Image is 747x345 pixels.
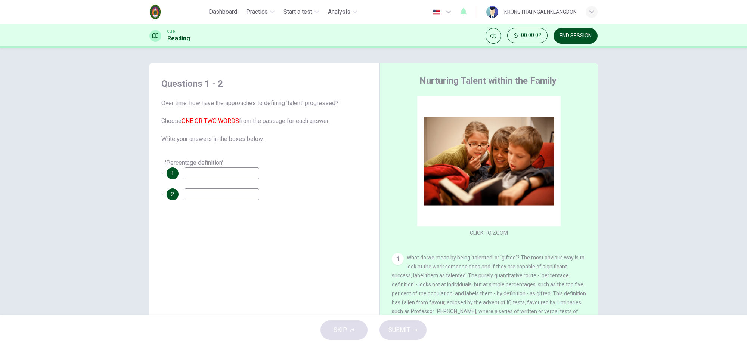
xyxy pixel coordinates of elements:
[243,5,278,19] button: Practice
[392,255,586,323] span: What do we mean by being 'talented' or 'gifted'? The most obvious way is to look at the work some...
[171,171,174,176] span: 1
[161,99,368,144] span: Over time, how have the approaches to defining 'talent' progressed? Choose from the passage for e...
[149,4,206,19] a: NRRU logo
[325,5,360,19] button: Analysis
[161,78,368,90] h4: Questions 1 - 2
[379,320,427,340] button: SUBMIT
[507,28,548,44] div: Hide
[167,29,175,34] span: CEFR
[486,28,501,44] div: Mute
[419,75,557,87] h4: Nurturing Talent within the Family
[432,9,441,15] img: en
[206,5,240,19] button: Dashboard
[507,28,548,43] button: 00:00:02
[388,325,410,335] span: SUBMIT
[161,159,223,177] span: - 'Percentage definition' -
[161,191,164,198] span: -
[149,4,189,19] img: NRRU logo
[283,7,312,16] span: Start a test
[167,34,190,43] h1: Reading
[392,253,404,265] div: 1
[280,5,322,19] button: Start a test
[554,28,598,44] button: END SESSION
[171,192,174,197] span: 2
[182,117,239,124] font: ONE OR TWO WORDS
[320,320,368,340] button: SKIP
[504,7,577,16] div: KRUNGTHAI NGAENKLANGDON
[334,325,347,335] span: SKIP
[209,7,237,16] span: Dashboard
[486,6,498,18] img: Profile picture
[328,7,350,16] span: Analysis
[246,7,268,16] span: Practice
